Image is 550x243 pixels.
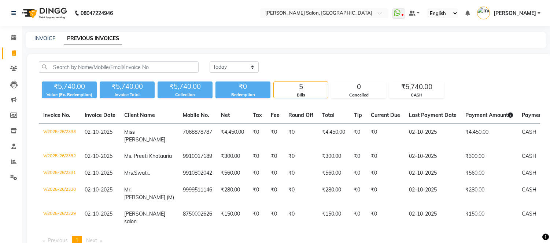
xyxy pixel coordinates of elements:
[81,3,113,23] b: 08047224946
[522,170,536,176] span: CASH
[217,182,248,206] td: ₹280.00
[354,112,362,118] span: Tip
[217,165,248,182] td: ₹560.00
[39,206,80,230] td: V/2025-26/2329
[183,112,209,118] span: Mobile No.
[366,148,405,165] td: ₹0
[274,82,328,92] div: 5
[217,124,248,148] td: ₹4,450.00
[461,182,517,206] td: ₹280.00
[284,124,318,148] td: ₹0
[124,170,134,176] span: Mrs.
[366,206,405,230] td: ₹0
[318,124,350,148] td: ₹4,450.00
[461,165,517,182] td: ₹560.00
[19,3,69,23] img: logo
[100,92,155,98] div: Invoice Total
[215,92,270,98] div: Redemption
[178,165,217,182] td: 9910802042
[288,112,313,118] span: Round Off
[248,182,266,206] td: ₹0
[39,182,80,206] td: V/2025-26/2330
[248,124,266,148] td: ₹0
[124,210,165,225] span: [PERSON_NAME] salon
[34,35,55,42] a: INVOICE
[43,112,70,118] span: Invoice No.
[284,182,318,206] td: ₹0
[158,81,213,92] div: ₹5,740.00
[274,92,328,98] div: Bills
[461,148,517,165] td: ₹300.00
[85,210,112,217] span: 02-10-2025
[366,182,405,206] td: ₹0
[248,165,266,182] td: ₹0
[178,206,217,230] td: 8750002626
[266,124,284,148] td: ₹0
[124,153,172,159] span: Ms. Preeti Khatauria
[42,92,97,98] div: Value (Ex. Redemption)
[465,112,513,118] span: Payment Amount
[85,129,112,135] span: 02-10-2025
[100,81,155,92] div: ₹5,740.00
[409,112,457,118] span: Last Payment Date
[390,92,444,98] div: CASH
[390,82,444,92] div: ₹5,740.00
[318,148,350,165] td: ₹300.00
[522,153,536,159] span: CASH
[158,92,213,98] div: Collection
[332,92,386,98] div: Cancelled
[350,165,366,182] td: ₹0
[350,124,366,148] td: ₹0
[266,206,284,230] td: ₹0
[178,182,217,206] td: 9999511146
[318,182,350,206] td: ₹280.00
[178,148,217,165] td: 9910017189
[221,112,230,118] span: Net
[284,206,318,230] td: ₹0
[405,206,461,230] td: 02-10-2025
[405,148,461,165] td: 02-10-2025
[124,194,174,201] span: [PERSON_NAME] (M)
[217,148,248,165] td: ₹300.00
[124,186,132,193] span: Mr.
[461,206,517,230] td: ₹150.00
[39,165,80,182] td: V/2025-26/2331
[266,148,284,165] td: ₹0
[39,124,80,148] td: V/2025-26/2333
[318,206,350,230] td: ₹150.00
[85,153,112,159] span: 02-10-2025
[39,148,80,165] td: V/2025-26/2332
[266,165,284,182] td: ₹0
[215,81,270,92] div: ₹0
[522,186,536,193] span: CASH
[217,206,248,230] td: ₹150.00
[332,82,386,92] div: 0
[405,124,461,148] td: 02-10-2025
[405,165,461,182] td: 02-10-2025
[64,32,122,45] a: PREVIOUS INVOICES
[134,170,150,176] span: Swati..
[371,112,400,118] span: Current Due
[522,129,536,135] span: CASH
[85,112,115,118] span: Invoice Date
[39,61,199,73] input: Search by Name/Mobile/Email/Invoice No
[350,206,366,230] td: ₹0
[477,7,490,19] img: madonna
[494,10,536,17] span: [PERSON_NAME]
[124,129,165,143] span: Miss [PERSON_NAME]
[42,81,97,92] div: ₹5,740.00
[366,124,405,148] td: ₹0
[248,148,266,165] td: ₹0
[366,165,405,182] td: ₹0
[284,148,318,165] td: ₹0
[350,148,366,165] td: ₹0
[350,182,366,206] td: ₹0
[405,182,461,206] td: 02-10-2025
[461,124,517,148] td: ₹4,450.00
[266,182,284,206] td: ₹0
[253,112,262,118] span: Tax
[248,206,266,230] td: ₹0
[178,124,217,148] td: 7068878787
[322,112,335,118] span: Total
[271,112,280,118] span: Fee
